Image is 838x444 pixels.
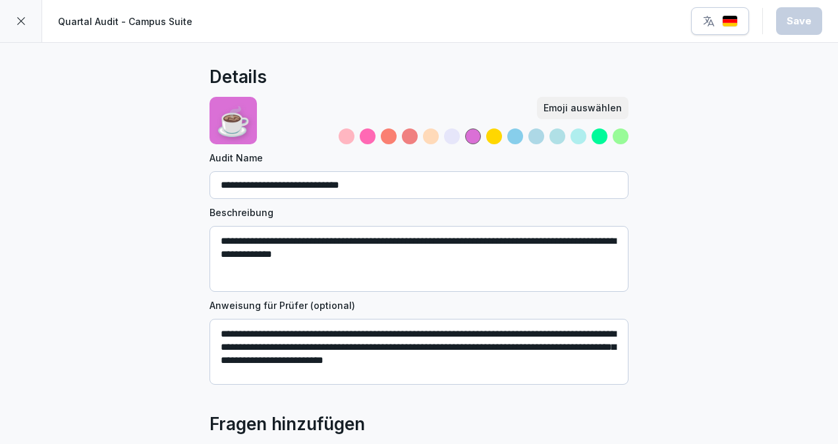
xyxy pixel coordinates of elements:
div: Save [787,14,812,28]
p: Quartal Audit - Campus Suite [58,14,192,28]
h2: Details [209,64,267,90]
h2: Fragen hinzufügen [209,411,365,437]
label: Anweisung für Prüfer (optional) [209,298,628,312]
button: Save [776,7,822,35]
label: Audit Name [209,151,628,165]
div: Emoji auswählen [544,101,622,115]
img: de.svg [722,15,738,28]
p: ☕ [216,100,250,142]
button: Emoji auswählen [537,97,628,119]
label: Beschreibung [209,206,628,219]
